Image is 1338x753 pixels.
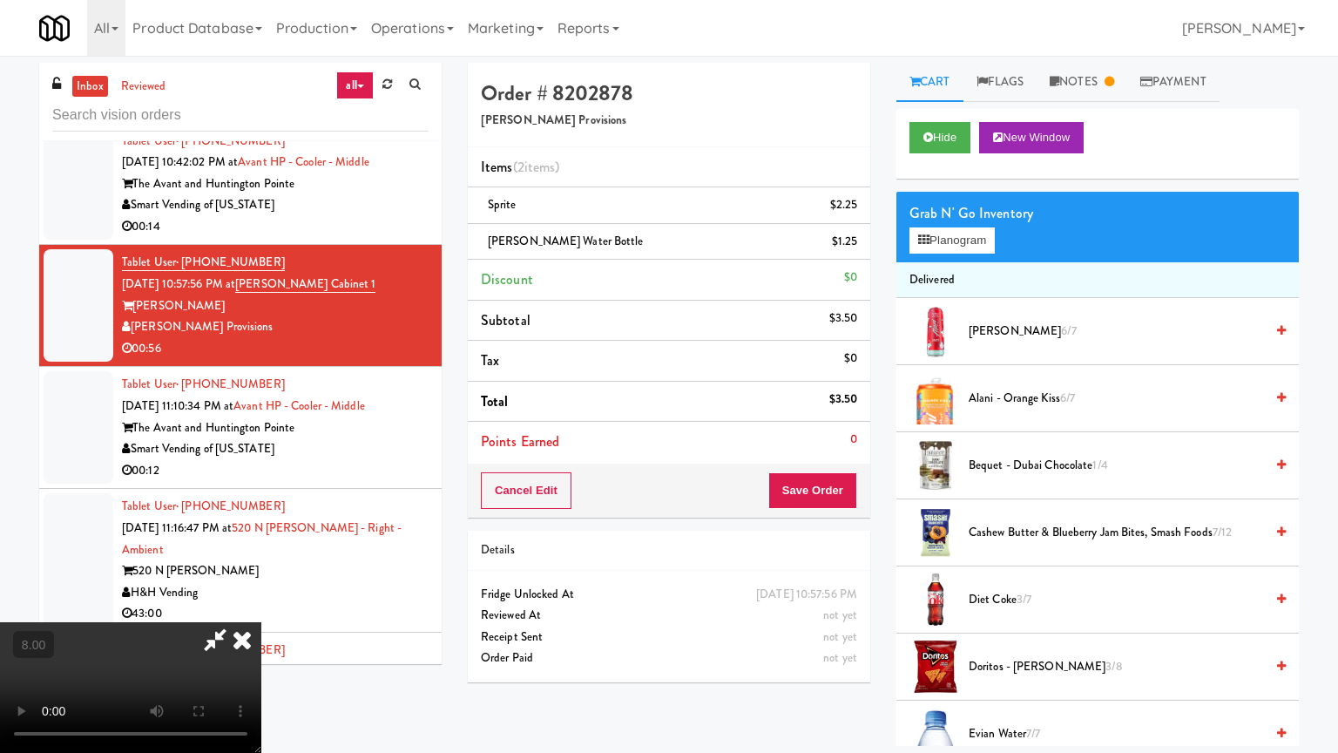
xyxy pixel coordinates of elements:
[176,254,285,270] span: · [PHONE_NUMBER]
[823,628,857,645] span: not yet
[122,519,402,558] a: 520 N [PERSON_NAME] - Right - Ambient
[122,153,238,170] span: [DATE] 10:42:02 PM at
[481,114,857,127] h5: [PERSON_NAME] Provisions
[176,498,285,514] span: · [PHONE_NUMBER]
[122,132,285,149] a: Tablet User· [PHONE_NUMBER]
[850,429,857,451] div: 0
[39,13,70,44] img: Micromart
[962,589,1286,611] div: Diet Coke3/7
[122,295,429,317] div: [PERSON_NAME]
[122,275,235,292] span: [DATE] 10:57:56 PM at
[122,376,285,392] a: Tablet User· [PHONE_NUMBER]
[481,627,857,648] div: Receipt Sent
[481,472,571,509] button: Cancel Edit
[481,539,857,561] div: Details
[72,76,108,98] a: inbox
[122,173,429,195] div: The Avant and Huntington Pointe
[39,489,442,633] li: Tablet User· [PHONE_NUMBER][DATE] 11:16:47 PM at520 N [PERSON_NAME] - Right - Ambient520 N [PERSO...
[122,460,429,482] div: 00:12
[117,76,171,98] a: reviewed
[481,82,857,105] h4: Order # 8202878
[481,391,509,411] span: Total
[1026,725,1040,742] span: 7/7
[233,397,365,414] a: Avant HP - Cooler - Middle
[962,723,1286,745] div: Evian Water7/7
[1127,63,1220,102] a: Payment
[122,498,285,514] a: Tablet User· [PHONE_NUMBER]
[122,582,429,604] div: H&H Vending
[336,71,373,99] a: all
[1037,63,1127,102] a: Notes
[963,63,1037,102] a: Flags
[1105,658,1122,675] span: 3/8
[122,338,429,360] div: 00:56
[969,656,1264,678] span: Doritos - [PERSON_NAME]
[768,472,857,509] button: Save Order
[962,455,1286,477] div: Bequet - Dubai Chocolate1/4
[830,194,858,216] div: $2.25
[488,233,644,249] span: [PERSON_NAME] Water Bottle
[122,560,429,582] div: 520 N [PERSON_NAME]
[756,584,857,606] div: [DATE] 10:57:56 PM
[962,388,1286,410] div: Alani - Orange Kiss6/7
[122,417,429,439] div: The Avant and Huntington Pointe
[1060,390,1075,406] span: 6/7
[979,122,1084,153] button: New Window
[122,316,429,338] div: [PERSON_NAME] Provisions
[962,656,1286,678] div: Doritos - [PERSON_NAME]3/8
[969,723,1264,745] span: Evian Water
[481,269,533,289] span: Discount
[909,122,970,153] button: Hide
[481,350,499,370] span: Tax
[969,388,1264,410] span: Alani - Orange Kiss
[481,648,857,669] div: Order Paid
[969,522,1264,544] span: Cashew Butter & Blueberry Jam Bites, Smash Foods
[823,607,857,623] span: not yet
[481,584,857,606] div: Fridge Unlocked At
[844,348,857,370] div: $0
[122,438,429,460] div: Smart Vending of [US_STATE]
[896,262,1299,299] li: Delivered
[829,308,858,329] div: $3.50
[829,389,858,410] div: $3.50
[1061,322,1076,339] span: 6/7
[122,216,429,238] div: 00:14
[909,200,1286,227] div: Grab N' Go Inventory
[481,157,559,177] span: Items
[238,153,369,170] a: Avant HP - Cooler - Middle
[39,367,442,489] li: Tablet User· [PHONE_NUMBER][DATE] 11:10:34 PM atAvant HP - Cooler - MiddleThe Avant and Huntingto...
[39,124,442,246] li: Tablet User· [PHONE_NUMBER][DATE] 10:42:02 PM atAvant HP - Cooler - MiddleThe Avant and Huntingto...
[52,99,429,132] input: Search vision orders
[909,227,995,254] button: Planogram
[1213,524,1232,540] span: 7/12
[896,63,963,102] a: Cart
[233,663,392,680] a: 1140 S Wabash - Right - Ambient
[832,231,858,253] div: $1.25
[962,321,1286,343] div: [PERSON_NAME]6/7
[969,321,1264,343] span: [PERSON_NAME]
[122,397,233,414] span: [DATE] 11:10:34 PM at
[962,522,1286,544] div: Cashew Butter & Blueberry Jam Bites, Smash Foods7/12
[39,245,442,367] li: Tablet User· [PHONE_NUMBER][DATE] 10:57:56 PM at[PERSON_NAME] Cabinet 1[PERSON_NAME][PERSON_NAME]...
[823,649,857,666] span: not yet
[481,605,857,627] div: Reviewed At
[122,519,232,536] span: [DATE] 11:16:47 PM at
[176,132,285,149] span: · [PHONE_NUMBER]
[488,196,517,213] span: Sprite
[481,310,530,330] span: Subtotal
[122,603,429,625] div: 43:00
[513,157,560,177] span: (2 )
[235,275,375,293] a: [PERSON_NAME] Cabinet 1
[122,254,285,271] a: Tablet User· [PHONE_NUMBER]
[1092,457,1107,473] span: 1/4
[1017,591,1031,607] span: 3/7
[122,194,429,216] div: Smart Vending of [US_STATE]
[481,431,559,451] span: Points Earned
[176,376,285,392] span: · [PHONE_NUMBER]
[969,589,1264,611] span: Diet Coke
[969,455,1264,477] span: Bequet - Dubai Chocolate
[844,267,857,288] div: $0
[524,157,556,177] ng-pluralize: items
